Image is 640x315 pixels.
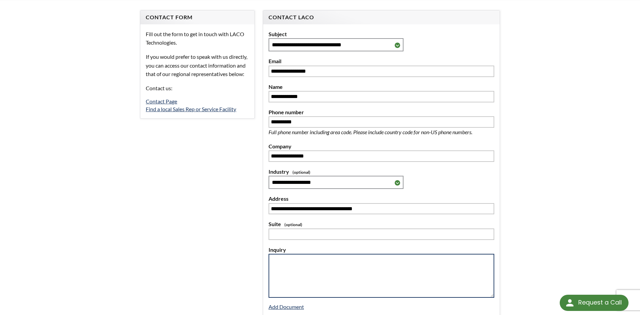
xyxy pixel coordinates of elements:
p: Full phone number including area code. Please include country code for non-US phone numbers. [269,128,494,137]
a: Contact Page [146,98,177,104]
label: Industry [269,167,494,176]
label: Suite [269,220,494,228]
p: Contact us: [146,84,249,93]
h4: Contact Form [146,14,249,21]
label: Email [269,57,494,66]
label: Phone number [269,108,494,117]
label: Name [269,82,494,91]
label: Address [269,194,494,203]
a: Add Document [269,304,304,310]
p: If you would prefer to speak with us directly, you can access our contact information and that of... [146,52,249,78]
img: round button [564,297,575,308]
label: Subject [269,30,494,39]
p: Fill out the form to get in touch with LACO Technologies. [146,30,249,47]
a: Find a local Sales Rep or Service Facility [146,106,236,112]
div: Request a Call [560,295,629,311]
label: Inquiry [269,245,494,254]
div: Request a Call [578,295,622,310]
h4: Contact LACO [269,14,494,21]
label: Company [269,142,494,151]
